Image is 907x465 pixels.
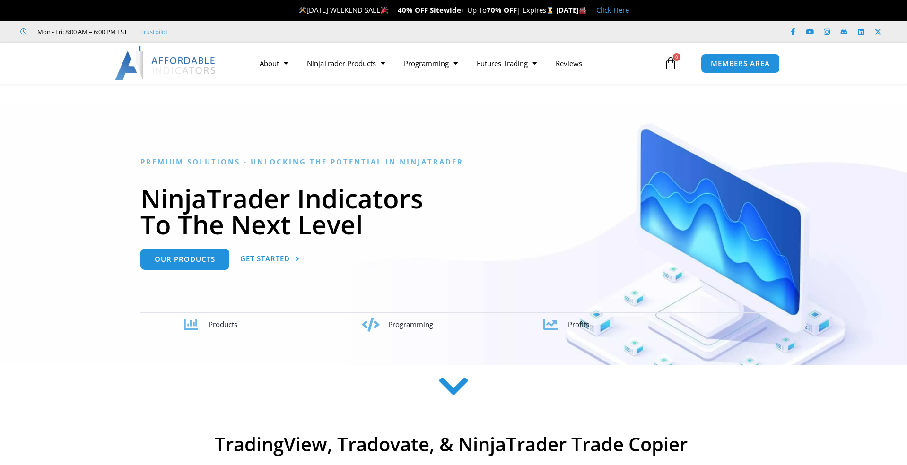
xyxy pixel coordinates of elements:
a: MEMBERS AREA [701,54,780,73]
a: Reviews [546,52,592,74]
a: About [250,52,297,74]
img: LogoAI | Affordable Indicators – NinjaTrader [115,46,217,80]
a: Futures Trading [467,52,546,74]
strong: [DATE] [556,5,587,15]
a: Click Here [596,5,629,15]
span: Mon - Fri: 8:00 AM – 6:00 PM EST [35,26,127,37]
h6: Premium Solutions - Unlocking the Potential in NinjaTrader [140,157,767,166]
a: Our Products [140,249,229,270]
img: ⌛ [547,7,554,14]
h1: NinjaTrader Indicators To The Next Level [140,185,767,237]
span: MEMBERS AREA [711,60,770,67]
a: Get Started [240,249,300,270]
strong: 70% OFF [487,5,517,15]
span: Products [209,319,237,329]
strong: 40% OFF Sitewide [398,5,461,15]
span: [DATE] WEEKEND SALE + Up To | Expires [298,5,556,15]
span: Profits [568,319,589,329]
span: 0 [673,53,680,61]
span: Programming [388,319,433,329]
span: Our Products [155,256,215,263]
a: 0 [650,50,691,77]
h2: TradingView, Tradovate, & NinjaTrader Trade Copier [148,433,754,456]
a: NinjaTrader Products [297,52,394,74]
a: Programming [394,52,467,74]
a: Trustpilot [140,26,168,37]
img: 🏭 [579,7,586,14]
span: Get Started [240,255,290,262]
img: 🛠️ [299,7,306,14]
nav: Menu [250,52,662,74]
img: 🎉 [381,7,388,14]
